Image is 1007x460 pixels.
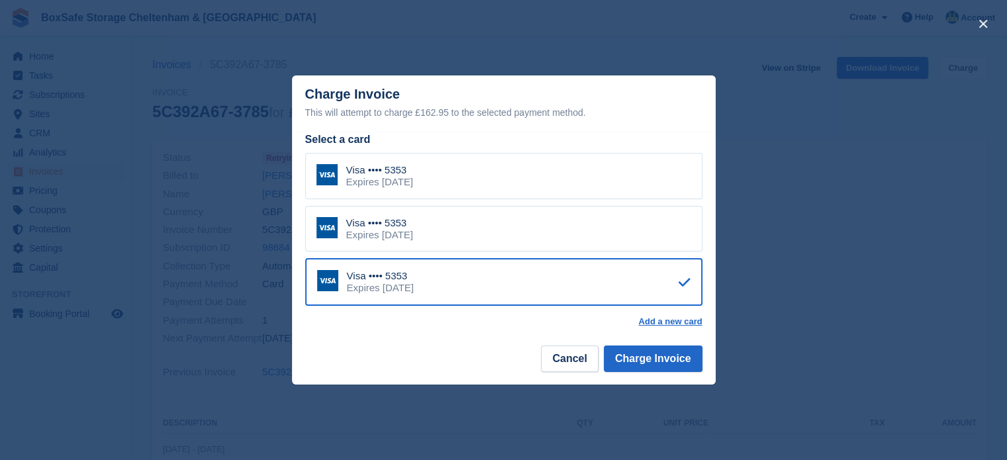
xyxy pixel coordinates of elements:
img: Visa Logo [317,270,338,291]
img: Visa Logo [316,164,338,185]
div: Expires [DATE] [346,229,413,241]
div: Charge Invoice [305,87,702,120]
div: This will attempt to charge £162.95 to the selected payment method. [305,105,702,120]
a: Add a new card [638,316,702,327]
div: Visa •••• 5353 [347,270,414,282]
div: Select a card [305,132,702,148]
img: Visa Logo [316,217,338,238]
button: Charge Invoice [604,345,702,372]
button: Cancel [541,345,598,372]
button: close [973,13,994,34]
div: Visa •••• 5353 [346,217,413,229]
div: Expires [DATE] [346,176,413,188]
div: Expires [DATE] [347,282,414,294]
div: Visa •••• 5353 [346,164,413,176]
